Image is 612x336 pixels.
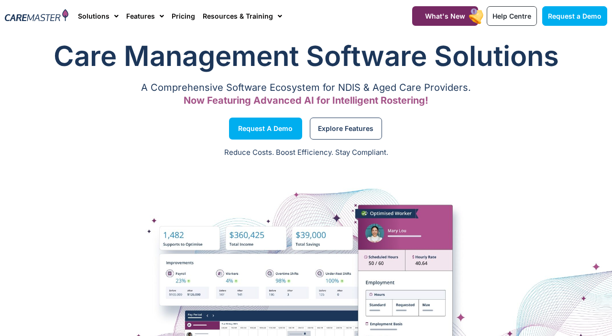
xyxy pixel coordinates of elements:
[492,12,531,20] span: Help Centre
[310,118,382,140] a: Explore Features
[542,6,607,26] a: Request a Demo
[6,147,606,158] p: Reduce Costs. Boost Efficiency. Stay Compliant.
[5,85,607,91] p: A Comprehensive Software Ecosystem for NDIS & Aged Care Providers.
[5,37,607,75] h1: Care Management Software Solutions
[487,6,537,26] a: Help Centre
[412,6,478,26] a: What's New
[229,118,302,140] a: Request a Demo
[184,95,428,106] span: Now Featuring Advanced AI for Intelligent Rostering!
[318,126,373,131] span: Explore Features
[425,12,465,20] span: What's New
[548,12,601,20] span: Request a Demo
[238,126,293,131] span: Request a Demo
[5,9,68,23] img: CareMaster Logo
